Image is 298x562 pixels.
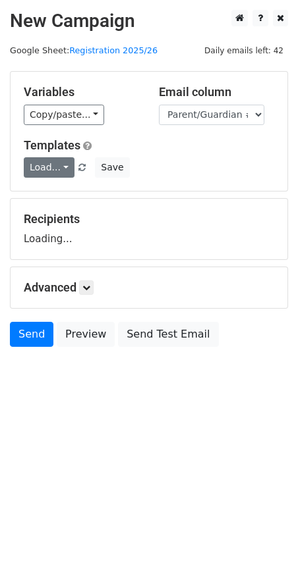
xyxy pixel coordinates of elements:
small: Google Sheet: [10,45,158,55]
h5: Variables [24,85,139,99]
a: Send Test Email [118,322,218,347]
a: Daily emails left: 42 [200,45,288,55]
a: Send [10,322,53,347]
a: Templates [24,138,80,152]
span: Daily emails left: 42 [200,43,288,58]
h5: Recipients [24,212,274,226]
h5: Advanced [24,280,274,295]
a: Preview [57,322,115,347]
a: Copy/paste... [24,105,104,125]
button: Save [95,157,129,178]
iframe: Chat Widget [232,499,298,562]
h5: Email column [159,85,274,99]
h2: New Campaign [10,10,288,32]
div: Loading... [24,212,274,246]
a: Load... [24,157,74,178]
a: Registration 2025/26 [69,45,158,55]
